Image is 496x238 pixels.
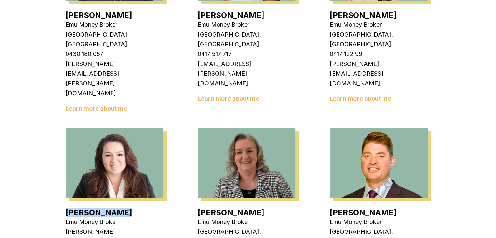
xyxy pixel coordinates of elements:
[330,208,397,217] a: [PERSON_NAME]
[330,217,428,227] p: Emu Money Broker
[198,20,295,30] p: Emu Money Broker
[330,10,397,20] a: [PERSON_NAME]
[198,30,295,49] p: [GEOGRAPHIC_DATA], [GEOGRAPHIC_DATA]
[66,105,127,112] a: Learn more about me
[66,208,132,217] a: [PERSON_NAME]
[330,59,428,88] p: [PERSON_NAME][EMAIL_ADDRESS][DOMAIN_NAME]
[330,30,428,49] p: [GEOGRAPHIC_DATA], [GEOGRAPHIC_DATA]
[330,49,428,59] p: 0417 122 991
[66,49,163,59] p: 0430 180 057
[198,95,259,102] a: Learn more about me
[198,128,295,198] img: Robyn Adams
[66,128,163,198] img: Wendy Fonseka
[198,217,295,227] p: Emu Money Broker
[330,20,428,30] p: Emu Money Broker
[198,208,264,217] a: [PERSON_NAME]
[66,217,163,227] p: Emu Money Broker
[66,59,163,98] p: [PERSON_NAME][EMAIL_ADDRESS][PERSON_NAME][DOMAIN_NAME]
[198,59,295,88] p: [EMAIL_ADDRESS][PERSON_NAME][DOMAIN_NAME]
[66,20,163,30] p: Emu Money Broker
[198,10,264,20] a: [PERSON_NAME]
[330,95,391,102] a: Learn more about me
[66,30,163,49] p: [GEOGRAPHIC_DATA], [GEOGRAPHIC_DATA]
[330,128,428,198] img: Jack Armstrong
[66,10,132,20] a: [PERSON_NAME]
[198,49,295,59] p: 0417 517 717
